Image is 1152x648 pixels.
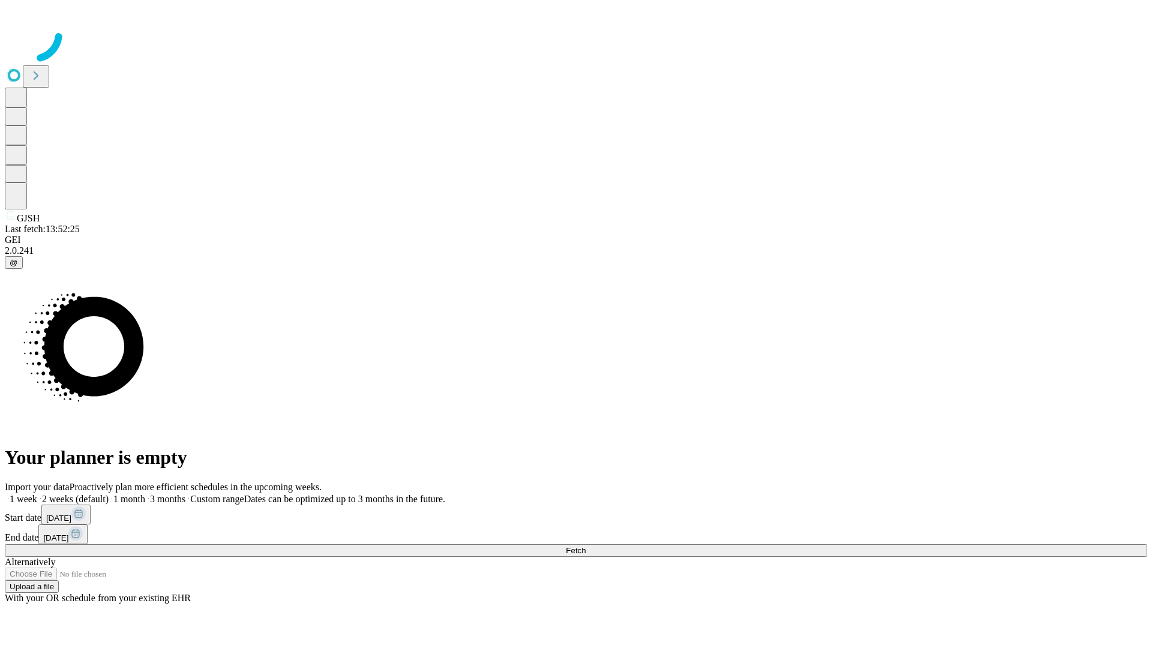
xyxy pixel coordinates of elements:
[244,494,445,504] span: Dates can be optimized up to 3 months in the future.
[17,213,40,223] span: GJSH
[42,494,109,504] span: 2 weeks (default)
[5,505,1147,524] div: Start date
[5,557,55,567] span: Alternatively
[150,494,185,504] span: 3 months
[5,482,70,492] span: Import your data
[5,593,191,603] span: With your OR schedule from your existing EHR
[5,224,80,234] span: Last fetch: 13:52:25
[113,494,145,504] span: 1 month
[43,533,68,542] span: [DATE]
[5,544,1147,557] button: Fetch
[5,235,1147,245] div: GEI
[5,524,1147,544] div: End date
[5,256,23,269] button: @
[41,505,91,524] button: [DATE]
[46,514,71,523] span: [DATE]
[38,524,88,544] button: [DATE]
[70,482,322,492] span: Proactively plan more efficient schedules in the upcoming weeks.
[5,580,59,593] button: Upload a file
[190,494,244,504] span: Custom range
[5,245,1147,256] div: 2.0.241
[10,494,37,504] span: 1 week
[5,446,1147,469] h1: Your planner is empty
[10,258,18,267] span: @
[566,546,586,555] span: Fetch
